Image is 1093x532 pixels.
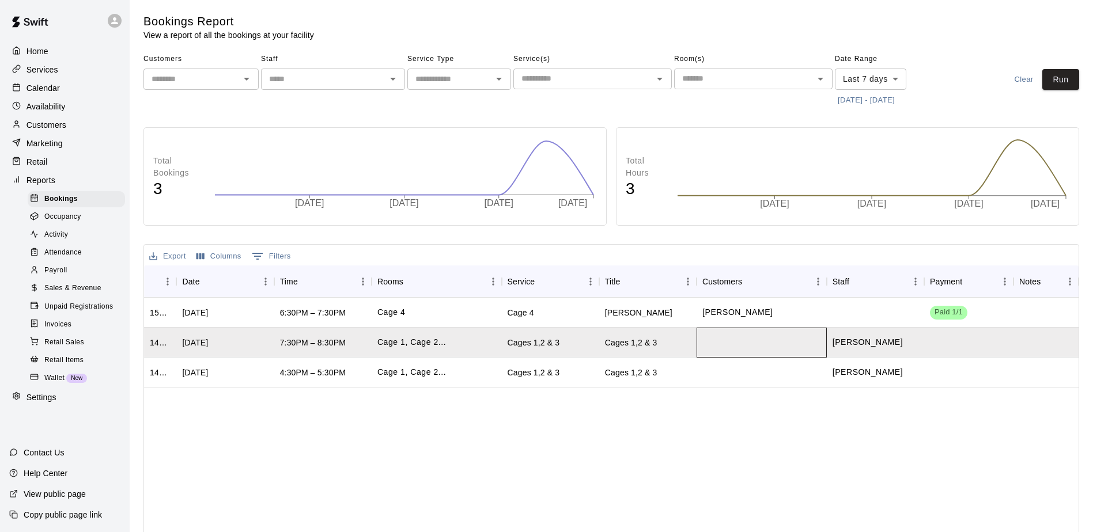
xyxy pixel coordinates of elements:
p: Cage 4 [377,306,406,318]
button: Sort [403,273,419,290]
button: Sort [742,273,758,290]
span: Activity [44,229,68,241]
button: Sort [621,273,637,290]
p: Copy public page link [24,509,102,520]
div: ID [144,265,176,298]
span: Payroll [44,265,67,276]
div: Retail Items [28,352,125,368]
div: Cages 1,2 & 3 [605,367,657,378]
span: Customers [143,50,259,69]
div: Cages 1,2 & 3 [508,337,560,348]
p: Home [27,45,48,57]
button: Sort [962,273,978,290]
p: Settings [27,392,56,403]
button: Menu [485,273,502,290]
div: Service [508,265,535,298]
div: Retail [9,153,120,170]
span: New [66,375,87,381]
div: Unpaid Registrations [28,299,125,315]
a: Calendar [9,79,120,97]
button: Export [146,248,189,265]
a: Attendance [28,244,130,262]
span: Wallet [44,373,65,384]
button: Menu [257,273,274,290]
div: 7:30PM – 8:30PM [280,337,346,348]
button: Menu [354,273,372,290]
button: Sort [849,273,865,290]
button: [DATE] - [DATE] [835,92,898,109]
tspan: [DATE] [558,198,587,208]
p: Donte Lindsay [833,366,903,378]
div: Title [605,265,621,298]
p: View a report of all the bookings at your facility [143,29,314,41]
div: 6:30PM – 7:30PM [280,307,346,318]
tspan: [DATE] [760,199,789,209]
a: Settings [9,389,120,406]
div: Time [280,265,298,298]
div: Payroll [28,263,125,279]
div: Sales & Revenue [28,280,125,297]
span: Unpaid Registrations [44,301,113,313]
div: Notes [1019,265,1041,298]
span: Retail Items [44,355,84,366]
a: Services [9,61,120,78]
button: Sort [535,273,551,290]
tspan: [DATE] [857,199,886,209]
span: Service Type [407,50,511,69]
p: Marcus Morrison [702,306,773,318]
button: Sort [1041,273,1057,290]
span: Sales & Revenue [44,283,101,294]
span: Attendance [44,247,82,259]
button: Menu [679,273,697,290]
button: Menu [159,273,176,290]
a: Sales & Revenue [28,280,130,298]
div: 1515206 [150,307,171,318]
p: Help Center [24,468,67,479]
div: Staff [833,265,849,298]
div: Staff [827,265,924,298]
p: Reports [27,174,55,186]
a: Reports [9,172,120,189]
div: Service [502,265,599,298]
div: Notes [1013,265,1079,298]
div: Occupancy [28,209,125,225]
p: Retail [27,156,48,168]
button: Show filters [249,247,294,265]
span: Service(s) [513,50,672,69]
div: Time [274,265,372,298]
div: 1406313 [150,367,171,378]
a: Retail Sales [28,333,130,351]
a: Payroll [28,262,130,280]
div: Title [599,265,697,298]
span: Invoices [44,319,71,330]
div: Mon, Oct 13, 2025 [182,337,208,348]
div: Rooms [372,265,502,298]
tspan: [DATE] [954,199,983,209]
button: Sort [298,273,314,290]
div: Last 7 days [835,69,906,90]
a: Occupancy [28,208,130,226]
button: Open [652,71,668,87]
a: Invoices [28,316,130,333]
a: Customers [9,116,120,134]
tspan: [DATE] [484,198,513,208]
tspan: [DATE] [1030,199,1059,209]
button: Open [239,71,255,87]
p: Cage 1, Cage 2, Cage 3 [377,366,446,378]
div: Mon, Oct 13, 2025 [182,367,208,378]
p: Availability [27,101,66,112]
p: Marketing [27,138,63,149]
div: Payment [930,265,962,298]
a: WalletNew [28,369,130,387]
span: Bookings [44,193,78,205]
div: Cages 1,2 & 3 [508,367,560,378]
button: Select columns [194,248,244,265]
div: Date [176,265,274,298]
div: Payment [924,265,1013,298]
a: Marketing [9,135,120,152]
a: Unpaid Registrations [28,298,130,316]
span: Room(s) [674,50,833,69]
